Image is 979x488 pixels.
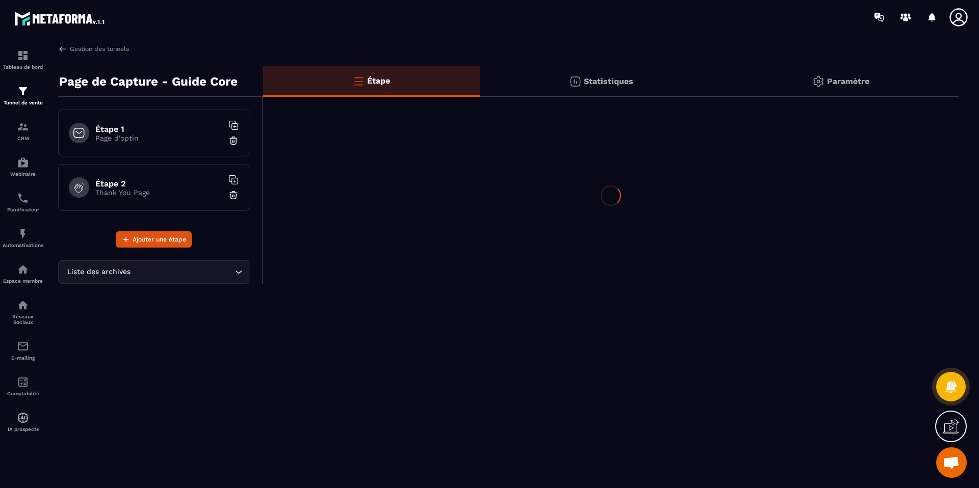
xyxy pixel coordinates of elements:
[3,256,43,291] a: automationsautomationsEspace membre
[95,124,223,134] h6: Étape 1
[133,266,233,278] input: Search for option
[95,179,223,188] h6: Étape 2
[3,184,43,220] a: schedulerschedulerPlanificateur
[3,135,43,141] p: CRM
[3,220,43,256] a: automationsautomationsAutomatisations
[3,242,43,248] p: Automatisations
[58,44,67,53] img: arrow
[17,156,29,169] img: automations
[3,113,43,149] a: formationformationCRM
[3,149,43,184] a: automationsautomationsWebinaire
[17,228,29,240] img: automations
[17,85,29,97] img: formation
[827,76,869,86] p: Paramètre
[367,76,390,86] p: Étape
[352,75,365,87] img: bars-o.4a397970.svg
[3,391,43,396] p: Comptabilité
[228,135,239,146] img: trash
[3,278,43,284] p: Espace membre
[3,207,43,212] p: Planificateur
[116,231,192,248] button: Ajouter une étape
[228,190,239,200] img: trash
[14,9,106,28] img: logo
[3,314,43,325] p: Réseaux Sociaux
[58,44,129,53] a: Gestion des tunnels
[3,64,43,70] p: Tableau de bord
[17,412,29,424] img: automations
[3,426,43,432] p: IA prospects
[59,71,238,92] p: Page de Capture - Guide Core
[3,42,43,77] a: formationformationTableau de bord
[17,263,29,276] img: automations
[584,76,633,86] p: Statistiques
[65,266,133,278] span: Liste des archives
[17,376,29,388] img: accountant
[3,291,43,333] a: social-networksocial-networkRéseaux Sociaux
[133,234,186,245] span: Ajouter une étape
[3,355,43,361] p: E-mailing
[3,171,43,177] p: Webinaire
[58,260,249,284] div: Search for option
[936,447,967,478] a: Ouvrir le chat
[17,192,29,204] img: scheduler
[95,134,223,142] p: Page d'optin
[95,188,223,197] p: Thank You Page
[17,121,29,133] img: formation
[17,340,29,353] img: email
[3,333,43,368] a: emailemailE-mailing
[812,75,825,88] img: setting-gr.5f69749f.svg
[17,49,29,62] img: formation
[3,368,43,404] a: accountantaccountantComptabilité
[3,77,43,113] a: formationformationTunnel de vente
[569,75,581,88] img: stats.20deebd0.svg
[3,100,43,105] p: Tunnel de vente
[17,299,29,311] img: social-network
